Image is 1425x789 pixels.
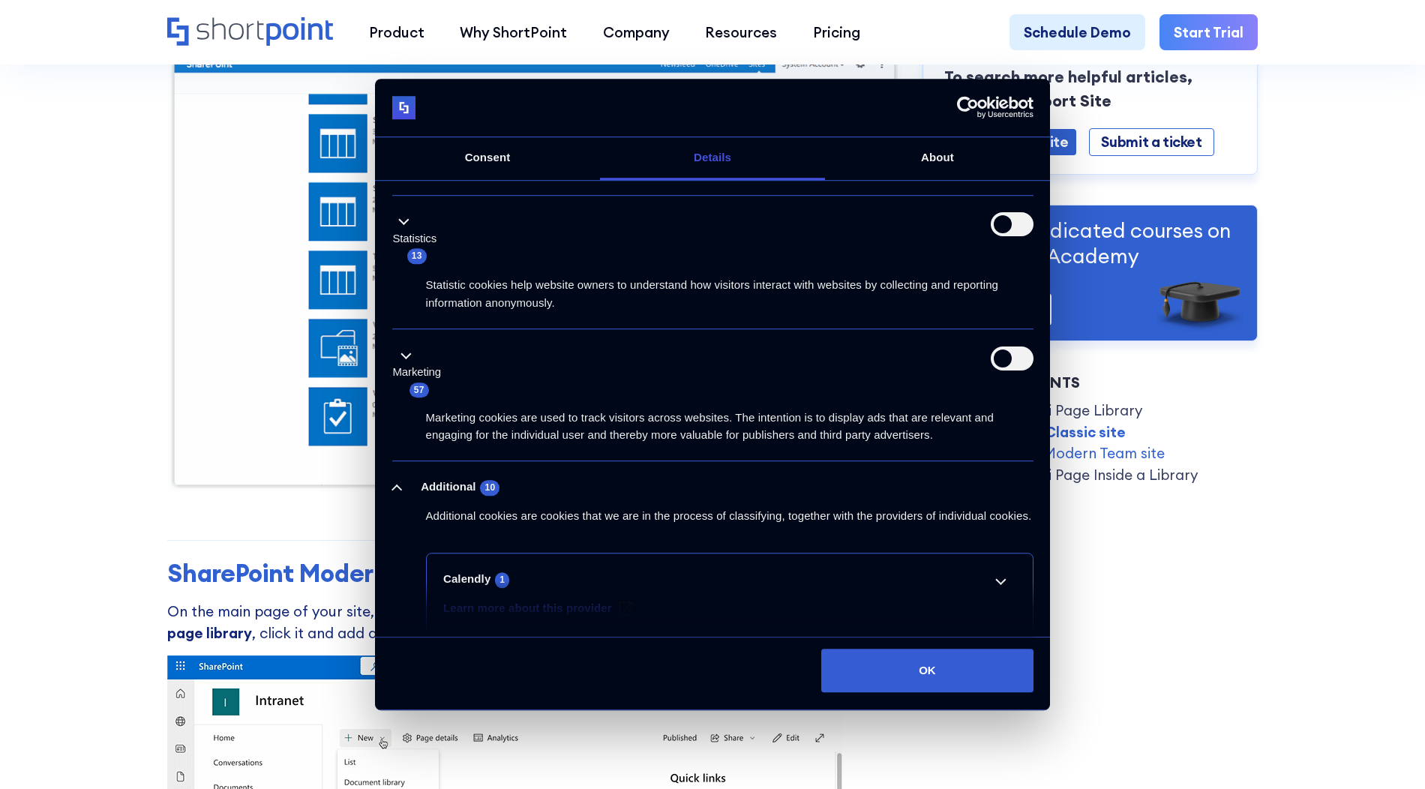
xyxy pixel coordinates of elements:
span: Marketing cookies are used to track visitors across websites. The intention is to display ads tha... [426,412,994,442]
div: Why ShortPoint [460,22,567,43]
a: Pricing [795,14,878,50]
div: Resources [705,22,777,43]
a: Consent [375,137,600,180]
a: SharePoint Modern Team site [965,442,1165,464]
p: Visit our dedicated courses on ShortPoint Academy [944,217,1236,269]
div: Table of Contents [922,371,1258,394]
button: Statistics (13) [392,213,446,265]
div: Statistic cookies help website owners to understand how visitors interact with websites by collec... [392,265,1033,312]
a: Details [600,137,825,180]
button: Marketing (57) [392,346,451,399]
a: Company [585,14,688,50]
img: logo [392,96,416,120]
span: 57 [409,382,429,397]
span: 10 [480,481,499,496]
label: Statistics [393,230,437,247]
h3: SharePoint Modern Team site [167,559,901,589]
a: Submit a ticket [1089,128,1213,156]
label: Marketing [393,364,442,382]
a: Product [351,14,442,50]
div: Pricing [813,22,860,43]
a: Calendly's privacy policy - opens in a new window [443,589,632,618]
button: OK [821,649,1033,692]
a: Resources [687,14,795,50]
a: Start Trial [1159,14,1258,50]
a: Why ShortPoint [442,14,585,50]
a: Calendly1 [443,571,1015,589]
a: Creating a Wiki Page Inside a Library [946,464,1198,486]
a: Usercentrics Cookiebot - opens in a new window [902,97,1033,119]
a: Schedule Demo [1009,14,1145,50]
iframe: Chat Widget [1350,717,1425,789]
strong: Wiki page library [167,602,893,642]
div: Product [369,22,424,43]
span: Additional cookies are cookies that we are in the process of classifying, together with the provi... [426,509,1032,522]
button: Additional (10) [392,478,509,497]
div: Company [603,22,670,43]
a: About [825,137,1050,180]
span: 13 [407,249,427,264]
a: Home [167,17,333,48]
p: To search more helpful articles, Visit our Support Site [944,65,1236,113]
p: On the main page of your site, please click the button and select from the drop-down list. Find ,... [167,601,901,643]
